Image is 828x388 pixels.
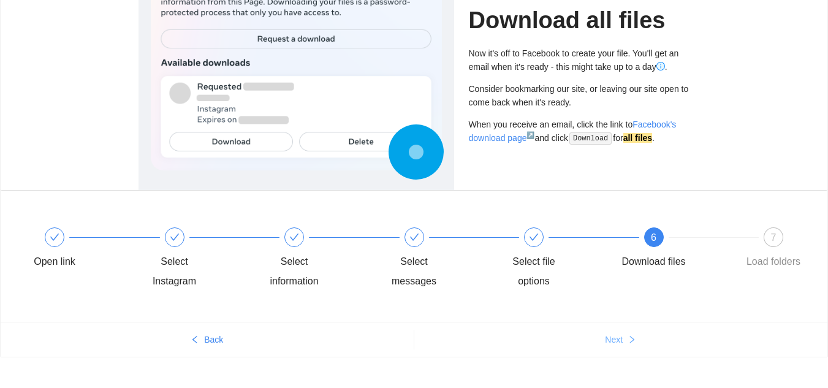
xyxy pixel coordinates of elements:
[529,232,539,242] span: check
[469,47,690,74] div: Now it's off to Facebook to create your file. You'll get an email when it's ready - this might ta...
[651,232,656,243] span: 6
[569,132,612,145] code: Download
[1,330,414,349] button: leftBack
[259,227,379,291] div: Select information
[469,118,690,145] div: When you receive an email, click the link to and click for .
[621,252,685,272] div: Download files
[139,227,259,291] div: Select Instagram
[746,252,800,272] div: Load folders
[628,335,636,345] span: right
[50,232,59,242] span: check
[526,131,534,139] sup: ↗
[409,232,419,242] span: check
[623,133,652,143] strong: all files
[469,82,690,109] div: Consider bookmarking our site, or leaving our site open to come back when it's ready.
[204,333,223,346] span: Back
[19,227,139,272] div: Open link
[498,252,569,291] div: Select file options
[34,252,75,272] div: Open link
[738,227,809,272] div: 7Load folders
[605,333,623,346] span: Next
[414,330,828,349] button: Nextright
[469,6,690,35] h1: Download all files
[289,232,299,242] span: check
[170,232,180,242] span: check
[259,252,330,291] div: Select information
[469,120,677,143] a: Facebook's download page↗
[379,252,450,291] div: Select messages
[379,227,499,291] div: Select messages
[656,62,665,70] span: info-circle
[139,252,210,291] div: Select Instagram
[191,335,199,345] span: left
[618,227,739,272] div: 6Download files
[498,227,618,291] div: Select file options
[771,232,777,243] span: 7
